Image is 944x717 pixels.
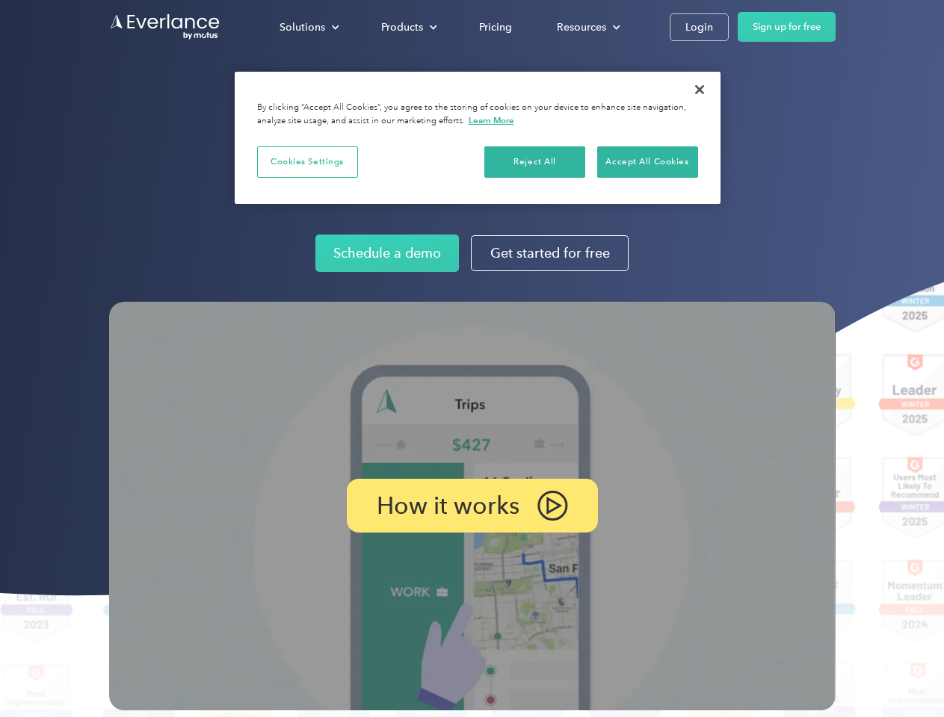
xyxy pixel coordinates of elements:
input: Submit [110,89,185,120]
a: Pricing [464,14,527,40]
a: Sign up for free [738,12,836,42]
button: Accept All Cookies [597,146,698,178]
a: Login [670,13,729,41]
div: Pricing [479,18,512,37]
div: Resources [557,18,606,37]
div: Login [685,18,713,37]
div: Products [381,18,423,37]
p: How it works [377,497,519,515]
a: Go to homepage [109,13,221,41]
div: Solutions [265,14,351,40]
button: Cookies Settings [257,146,358,178]
a: Schedule a demo [315,235,459,272]
a: Get started for free [471,235,629,271]
div: Solutions [280,18,325,37]
div: By clicking “Accept All Cookies”, you agree to the storing of cookies on your device to enhance s... [257,102,698,128]
div: Products [366,14,449,40]
div: Cookie banner [235,72,721,204]
div: Privacy [235,72,721,204]
button: Reject All [484,146,585,178]
button: Close [683,73,716,106]
div: Resources [542,14,632,40]
a: More information about your privacy, opens in a new tab [469,115,514,125]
